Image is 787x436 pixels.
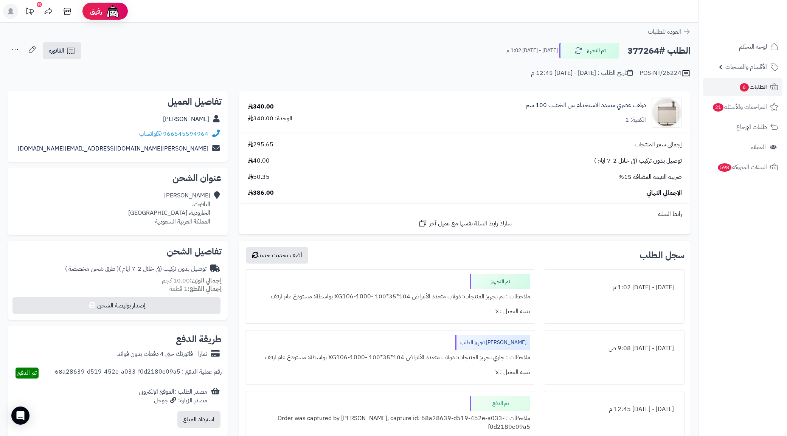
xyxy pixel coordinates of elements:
[739,82,767,92] span: الطلبات
[703,78,782,96] a: الطلبات6
[429,219,512,228] span: شارك رابط السلة نفسها مع عميل آخر
[248,189,274,197] span: 386.00
[250,350,530,365] div: ملاحظات : جاري تجهيز المنتجات: دولاب متعدد الأغراض 104*35*100 -XG106-1000 بواسطة: مستودع عام ارفف
[647,189,682,197] span: الإجمالي النهائي
[531,69,633,78] div: تاريخ الطلب : [DATE] - [DATE] 12:45 م
[246,247,308,264] button: أضف تحديث جديد
[718,163,731,172] span: 598
[703,38,782,56] a: لوحة التحكم
[736,6,780,22] img: logo-2.png
[163,115,209,124] a: [PERSON_NAME]
[17,368,37,377] span: تم الدفع
[248,114,292,123] div: الوحدة: 340.00
[248,102,274,111] div: 340.00
[250,411,530,434] div: ملاحظات : Order was captured by [PERSON_NAME], capture id: 68a28639-d519-452e-a033-f0d2180e09a5
[470,274,530,289] div: تم التجهيز
[549,402,680,417] div: [DATE] - [DATE] 12:45 م
[190,276,222,285] strong: إجمالي الوزن:
[549,341,680,356] div: [DATE] - [DATE] 9:08 ص
[250,289,530,304] div: ملاحظات : تم تجهيز المنتجات: دولاب متعدد الأغراض 104*35*100 -XG106-1000 بواسطة: مستودع عام ارفف
[549,280,680,295] div: [DATE] - [DATE] 1:02 م
[418,219,512,228] a: شارك رابط السلة نفسها مع عميل آخر
[65,264,119,273] span: ( طرق شحن مخصصة )
[162,276,222,285] small: 10.00 كجم
[506,47,558,54] small: [DATE] - [DATE] 1:02 م
[49,46,64,55] span: الفاتورة
[594,157,682,165] span: توصيل بدون تركيب (في خلال 2-7 ايام )
[14,247,222,256] h2: تفاصيل الشحن
[625,116,646,124] div: الكمية: 1
[703,118,782,136] a: طلبات الإرجاع
[139,388,207,405] div: مصدر الطلب :الموقع الإلكتروني
[242,210,688,219] div: رابط السلة
[139,129,161,138] a: واتساب
[90,7,102,16] span: رفيق
[12,297,220,314] button: إصدار بوليصة الشحن
[470,396,530,411] div: تم الدفع
[163,129,208,138] a: 966545594964
[55,368,222,379] div: رقم عملية الدفع : 68a28639-d519-452e-a033-f0d2180e09a5
[751,142,766,152] span: العملاء
[250,365,530,380] div: تنبيه العميل : لا
[736,122,767,132] span: طلبات الإرجاع
[248,157,270,165] span: 40.00
[169,284,222,293] small: 1 قطعة
[712,102,767,112] span: المراجعات والأسئلة
[128,191,210,226] div: [PERSON_NAME] الياقوت، الجارودية، [GEOGRAPHIC_DATA] المملكة العربية السعودية
[640,251,685,260] h3: سجل الطلب
[177,411,220,428] button: استرداد المبلغ
[717,162,767,172] span: السلات المتروكة
[176,335,222,344] h2: طريقة الدفع
[188,284,222,293] strong: إجمالي القطع:
[648,27,691,36] a: العودة للطلبات
[703,98,782,116] a: المراجعات والأسئلة21
[248,173,270,182] span: 50.35
[725,62,767,72] span: الأقسام والمنتجات
[526,101,646,110] a: دولاب عصري متعدد الاستخدام من الخشب 100 سم
[105,4,120,19] img: ai-face.png
[11,407,29,425] div: Open Intercom Messenger
[248,140,273,149] span: 295.65
[43,42,81,59] a: الفاتورة
[739,42,767,52] span: لوحة التحكم
[37,2,42,7] div: 10
[18,144,208,153] a: [PERSON_NAME][DOMAIN_NAME][EMAIL_ADDRESS][DOMAIN_NAME]
[640,69,691,78] div: POS-NT/26224
[740,83,749,92] span: 6
[713,103,723,112] span: 21
[652,98,681,128] img: 1752738841-1-90x90.jpg
[14,97,222,106] h2: تفاصيل العميل
[250,304,530,319] div: تنبيه العميل : لا
[559,43,619,59] button: تم التجهيز
[703,158,782,176] a: السلات المتروكة598
[618,173,682,182] span: ضريبة القيمة المضافة 15%
[117,350,207,358] div: تمارا - فاتورتك حتى 4 دفعات بدون فوائد
[14,174,222,183] h2: عنوان الشحن
[20,4,39,21] a: تحديثات المنصة
[703,138,782,156] a: العملاء
[65,265,206,273] div: توصيل بدون تركيب (في خلال 2-7 ايام )
[139,396,207,405] div: مصدر الزيارة: جوجل
[627,43,691,59] h2: الطلب #377264
[635,140,682,149] span: إجمالي سعر المنتجات
[648,27,681,36] span: العودة للطلبات
[455,335,530,350] div: [PERSON_NAME] تجهيز الطلب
